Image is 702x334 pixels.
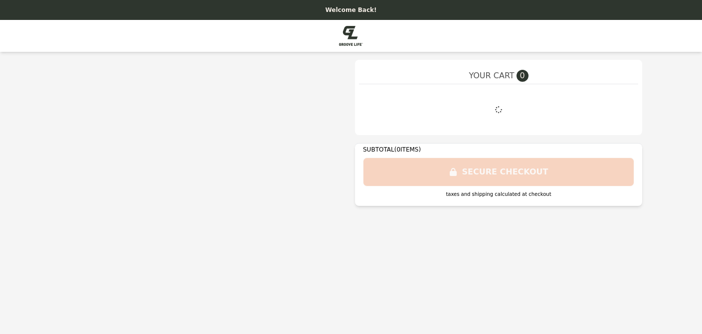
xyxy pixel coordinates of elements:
img: Brand Logo [339,26,363,46]
span: SUBTOTAL [363,146,394,153]
div: taxes and shipping calculated at checkout [363,190,634,198]
span: ( 0 ITEMS) [394,146,421,153]
span: 0 [517,70,528,82]
span: YOUR CART [469,70,514,82]
p: Welcome Back! [6,6,696,14]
